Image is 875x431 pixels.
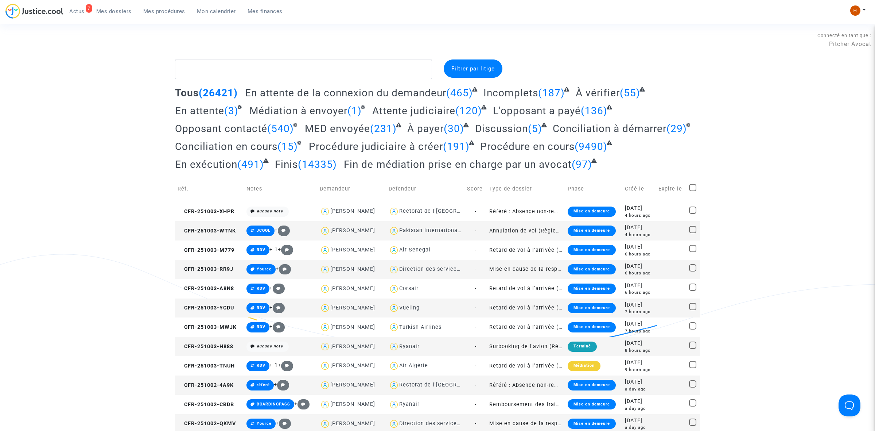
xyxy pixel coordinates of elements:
div: [DATE] [625,378,653,386]
span: référé [257,382,270,387]
span: + [275,227,290,233]
div: 6 hours ago [625,289,653,296]
td: Annulation de vol (Règlement CE n°261/2004) [487,221,565,240]
td: Retard de vol à l'arrivée (hors UE - Convention de [GEOGRAPHIC_DATA]) [487,240,565,260]
td: Référé : Absence non-remplacée de professeur depuis plus de 15 jours [487,376,565,395]
span: Médiation à envoyer [249,105,347,117]
span: - [475,266,477,272]
span: Mes finances [248,8,283,15]
span: En attente de la connexion du demandeur [245,87,446,99]
div: [PERSON_NAME] [330,362,375,369]
div: Mise en demeure [568,226,616,236]
div: Mise en demeure [568,399,616,409]
span: RDV [257,363,265,368]
span: CFR-251003-TNUH [178,363,235,369]
span: (29) [666,123,687,135]
img: icon-user.svg [389,284,399,294]
span: CFR-251002-QKMV [178,420,236,427]
td: Phase [565,176,622,202]
div: [PERSON_NAME] [330,401,375,407]
div: Vueling [399,305,420,311]
span: Tous [175,87,199,99]
div: [PERSON_NAME] [330,382,375,388]
div: Mise en demeure [568,284,616,294]
div: Direction des services judiciaires du Ministère de la Justice - Bureau FIP4 [399,420,602,427]
span: - [475,401,477,408]
span: + [269,323,285,330]
span: (26421) [199,87,238,99]
img: icon-user.svg [389,226,399,236]
img: icon-user.svg [389,322,399,332]
div: [PERSON_NAME] [330,208,375,214]
span: CFR-251002-4A9K [178,382,234,388]
span: (120) [455,105,482,117]
td: Demandeur [317,176,386,202]
img: icon-user.svg [389,245,399,255]
span: (15) [277,141,298,153]
div: 7 hours ago [625,309,653,315]
img: icon-user.svg [320,380,330,390]
span: (187) [538,87,565,99]
span: MED envoyée [305,123,370,135]
span: Procédure en cours [480,141,575,153]
span: (491) [237,158,264,170]
span: (55) [620,87,640,99]
span: À payer [407,123,444,135]
span: L'opposant a payé [493,105,581,117]
span: RDV [257,324,265,329]
span: Yource [257,267,272,272]
img: icon-user.svg [320,341,330,352]
img: icon-user.svg [320,206,330,217]
i: aucune note [257,344,283,349]
div: Mise en demeure [568,322,616,332]
div: Mise en demeure [568,303,616,313]
div: 6 hours ago [625,270,653,276]
span: + [278,362,293,368]
span: (9490) [575,141,607,153]
img: icon-user.svg [389,264,399,275]
img: icon-user.svg [320,245,330,255]
span: + [269,304,285,311]
div: Mise en demeure [568,419,616,429]
td: Surbooking de l'avion (Règlement CE n°261/2004) [487,337,565,356]
td: Retard de vol à l'arrivée (hors UE - Convention de [GEOGRAPHIC_DATA]) [487,356,565,376]
span: Procédure judiciaire à créer [309,141,443,153]
span: Finis [275,158,298,170]
a: Mon calendrier [191,6,242,17]
div: Mise en demeure [568,245,616,255]
img: icon-user.svg [389,341,399,352]
a: 7Actus [63,6,90,17]
div: [PERSON_NAME] [330,247,375,253]
span: (231) [370,123,397,135]
img: icon-user.svg [320,322,330,332]
td: Mise en cause de la responsabilité de l'Etat pour lenteur excessive de la Justice [487,260,565,279]
div: Mise en demeure [568,207,616,217]
div: 4 hours ago [625,232,653,238]
span: Conciliation à démarrer [553,123,666,135]
div: [DATE] [625,262,653,270]
span: CFR-251003-YCDU [178,305,234,311]
span: - [475,343,477,350]
span: RDV [257,286,265,291]
div: 6 hours ago [625,251,653,257]
a: Mes finances [242,6,288,17]
span: - [475,382,477,388]
span: CFR-251003-XHPR [178,208,234,215]
div: Pakistan International Airlines [399,227,482,234]
div: [DATE] [625,320,653,328]
td: Remboursement des frais d'impression de la carte d'embarquement [487,395,565,414]
td: Notes [244,176,317,202]
a: Mes dossiers [90,6,137,17]
span: RDV [257,305,265,310]
img: icon-user.svg [320,284,330,294]
img: fc99b196863ffcca57bb8fe2645aafd9 [850,5,860,16]
span: Opposant contacté [175,123,267,135]
span: - [475,324,477,330]
span: Mes procédures [143,8,185,15]
span: RDV [257,247,265,252]
span: CFR-251003-A8N8 [178,285,234,292]
span: - [475,285,477,292]
div: a day ago [625,405,653,412]
div: a day ago [625,424,653,431]
div: Rectorat de l'[GEOGRAPHIC_DATA] [399,208,492,214]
